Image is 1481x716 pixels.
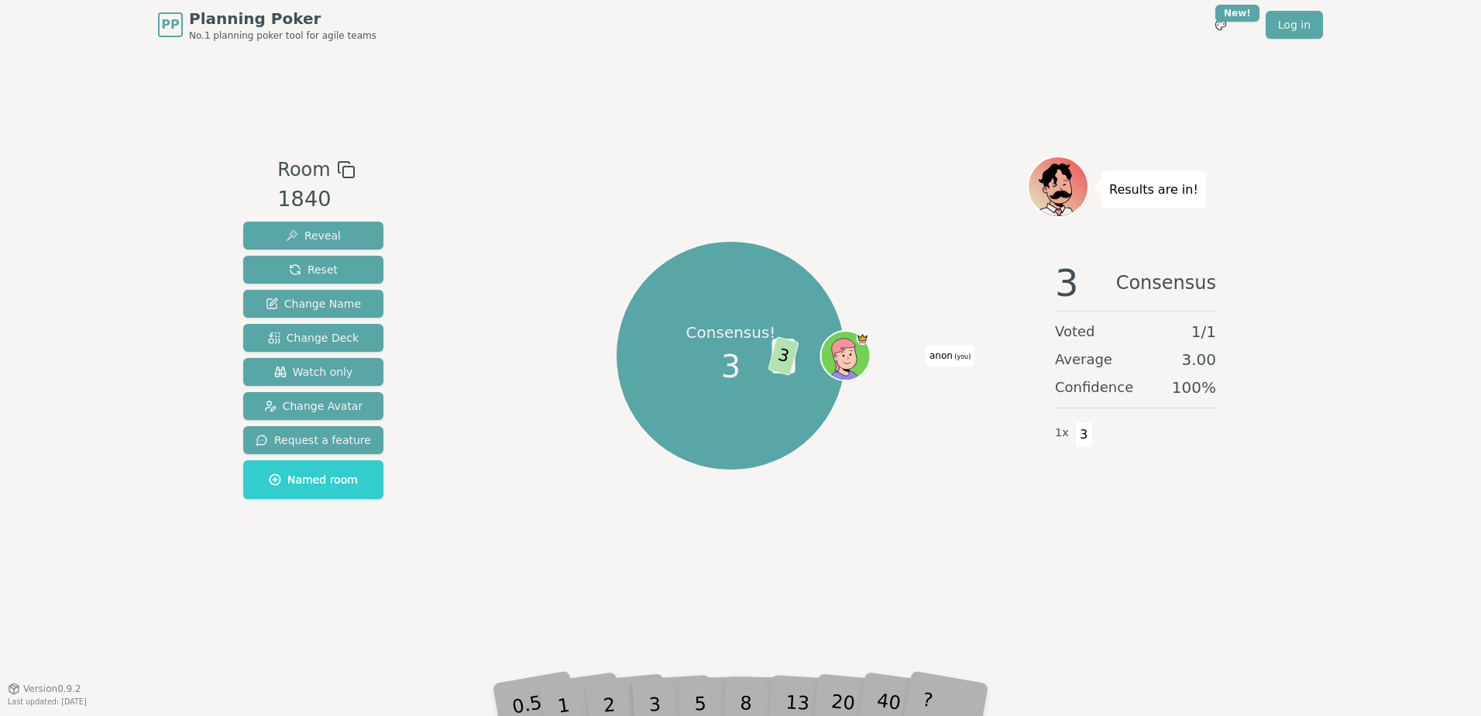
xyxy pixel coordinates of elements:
span: 3 [721,343,740,390]
span: 3 [1055,264,1079,301]
div: 1840 [277,184,355,215]
span: Voted [1055,321,1095,343]
span: Confidence [1055,377,1133,398]
span: Reset [289,262,338,277]
span: 1 x [1055,425,1069,442]
button: Change Avatar [243,392,383,420]
p: Consensus! [686,322,776,343]
span: Click to change your name [926,345,974,367]
span: Change Name [266,296,361,312]
button: Watch only [243,358,383,386]
button: Version0.9.2 [8,683,81,695]
span: Change Avatar [264,398,363,414]
button: New! [1207,11,1235,39]
span: 3 [1075,422,1093,448]
span: Average [1055,349,1112,370]
span: Last updated: [DATE] [8,697,87,706]
button: Reveal [243,222,383,250]
a: PPPlanning PokerNo.1 planning poker tool for agile teams [158,8,376,42]
button: Click to change your avatar [823,332,869,379]
button: Named room [243,460,383,499]
button: Request a feature [243,426,383,454]
button: Change Name [243,290,383,318]
span: 100 % [1172,377,1216,398]
span: Named room [269,472,358,487]
span: Consensus [1116,264,1216,301]
span: Watch only [274,364,353,380]
span: Room [277,156,330,184]
span: Planning Poker [189,8,376,29]
button: Reset [243,256,383,284]
button: Change Deck [243,324,383,352]
span: Change Deck [268,330,359,346]
span: No.1 planning poker tool for agile teams [189,29,376,42]
span: Version 0.9.2 [23,683,81,695]
span: 3.00 [1181,349,1216,370]
span: anon is the host [857,332,869,345]
span: Request a feature [256,432,371,448]
div: New! [1215,5,1259,22]
span: 1 / 1 [1191,321,1216,343]
span: PP [161,15,179,34]
p: Results are in! [1109,179,1198,201]
a: Log in [1266,11,1323,39]
span: 3 [768,336,800,375]
span: (you) [953,353,971,360]
span: Reveal [286,228,341,243]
